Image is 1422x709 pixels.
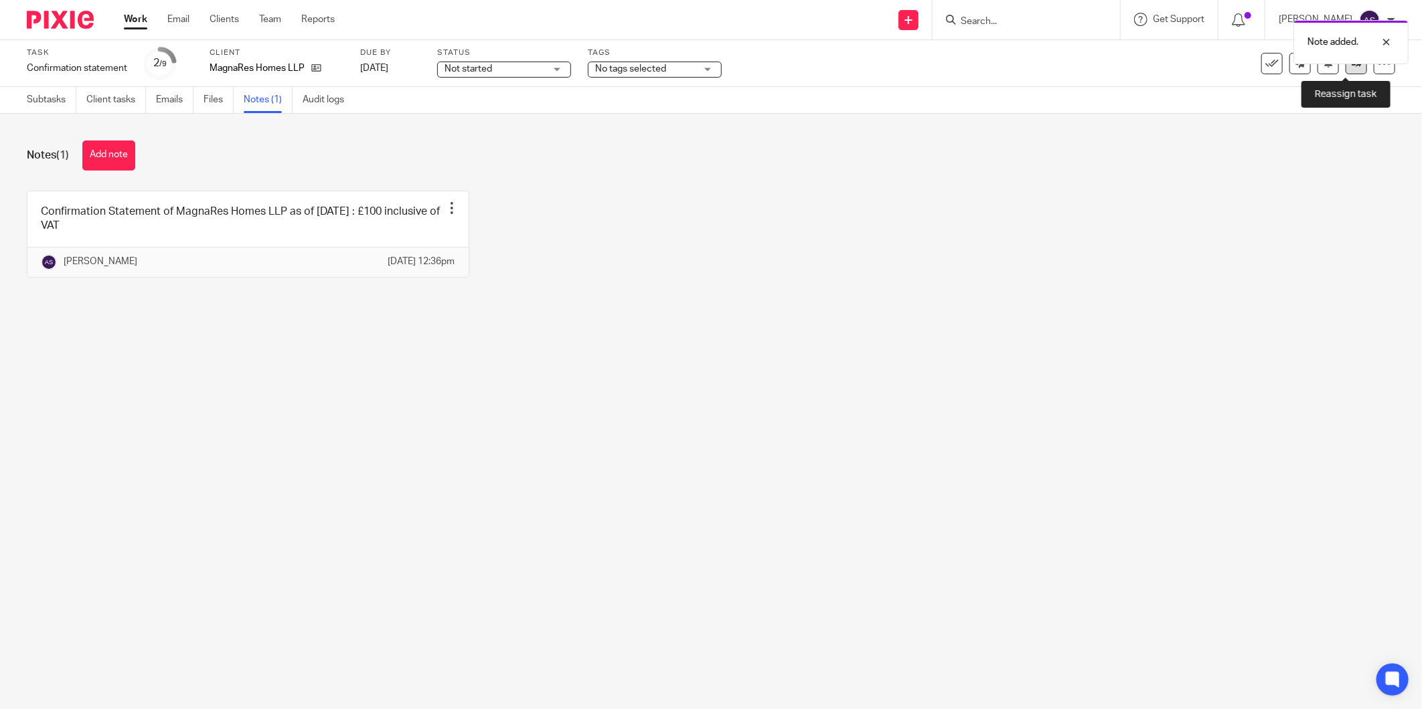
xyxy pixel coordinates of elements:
[124,13,147,26] a: Work
[64,255,137,268] p: [PERSON_NAME]
[86,87,146,113] a: Client tasks
[388,255,455,268] p: [DATE] 12:36pm
[41,254,57,270] img: svg%3E
[159,60,167,68] small: /9
[360,47,420,58] label: Due by
[437,47,571,58] label: Status
[27,11,94,29] img: Pixie
[210,13,239,26] a: Clients
[82,140,135,171] button: Add note
[27,87,76,113] a: Subtasks
[156,87,193,113] a: Emails
[360,64,388,73] span: [DATE]
[303,87,354,113] a: Audit logs
[56,150,69,161] span: (1)
[204,87,234,113] a: Files
[244,87,293,113] a: Notes (1)
[210,62,305,75] p: MagnaRes Homes LLP
[27,47,127,58] label: Task
[27,148,69,163] h1: Notes
[595,64,666,74] span: No tags selected
[445,64,492,74] span: Not started
[27,62,127,75] div: Confirmation statement
[1359,9,1380,31] img: svg%3E
[167,13,189,26] a: Email
[588,47,722,58] label: Tags
[153,56,167,71] div: 2
[259,13,281,26] a: Team
[1308,35,1358,49] p: Note added.
[301,13,335,26] a: Reports
[210,47,343,58] label: Client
